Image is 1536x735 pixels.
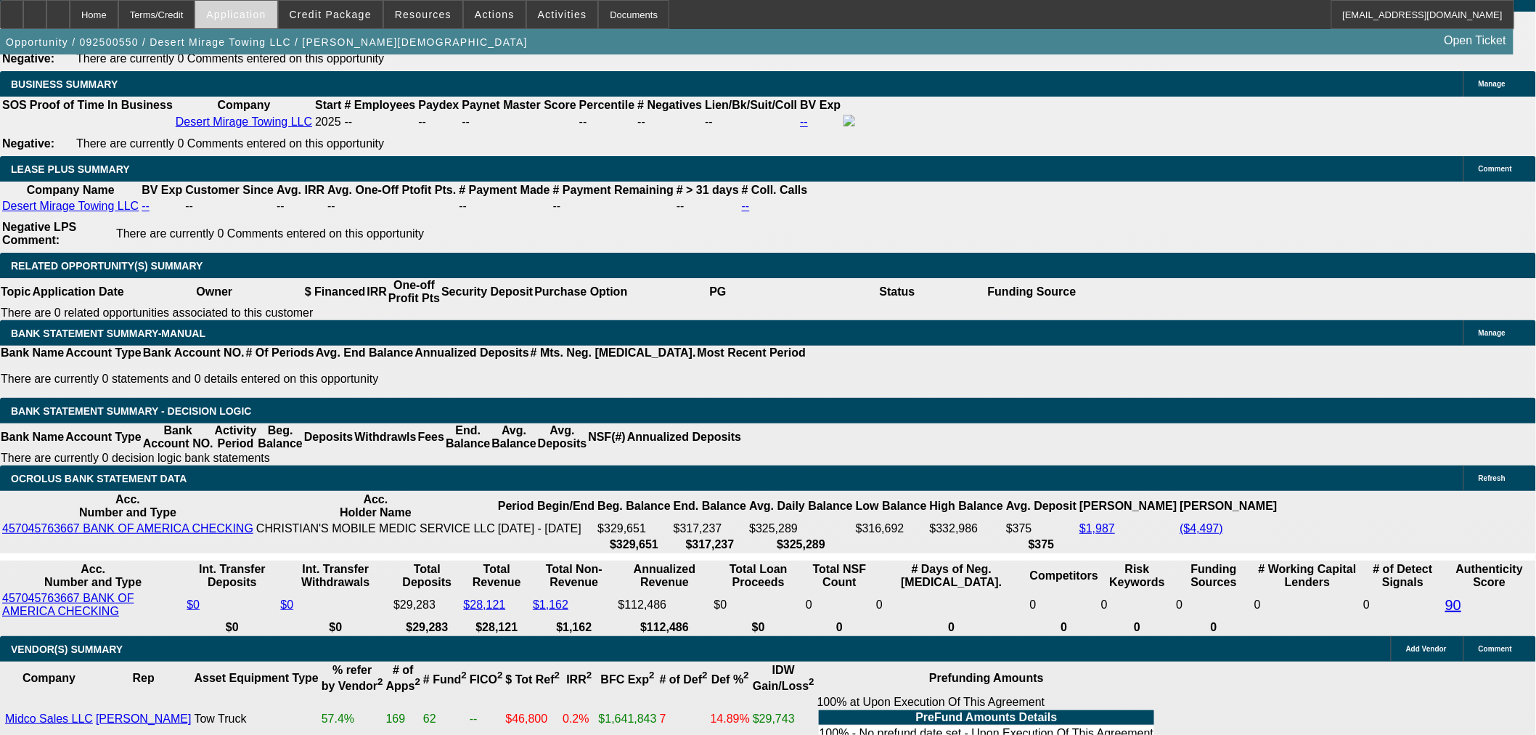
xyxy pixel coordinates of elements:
b: Negative: [2,137,54,150]
b: Rep [133,672,155,684]
a: Desert Mirage Towing LLC [176,115,312,128]
a: [PERSON_NAME] [96,712,192,725]
span: Application [206,9,266,20]
td: -- [417,114,459,130]
b: # Payment Remaining [553,184,674,196]
th: # Mts. Neg. [MEDICAL_DATA]. [530,346,697,360]
td: 0 [1029,591,1099,619]
b: Start [315,99,341,111]
span: RELATED OPPORTUNITY(S) SUMMARY [11,260,203,272]
span: Actions [475,9,515,20]
td: $332,986 [929,521,1004,536]
th: Activity Period [214,423,258,451]
th: Competitors [1029,562,1099,590]
th: $325,289 [748,537,854,552]
th: # Of Periods [245,346,315,360]
b: Company [218,99,271,111]
th: Fees [417,423,445,451]
td: [DATE] - [DATE] [497,521,595,536]
th: Beg. Balance [597,492,671,520]
button: Actions [464,1,526,28]
a: $1,987 [1079,522,1115,535]
p: There are currently 0 statements and 0 details entered on this opportunity [1,373,806,386]
sup: 2 [497,670,502,681]
td: -- [276,199,325,214]
td: 0 [1100,591,1174,619]
span: BUSINESS SUMMARY [11,78,118,90]
b: Prefunding Amounts [929,672,1044,684]
th: 0 [1029,620,1099,635]
th: $29,283 [393,620,461,635]
a: 457045763667 BANK OF AMERICA CHECKING [2,592,134,617]
sup: 2 [649,670,654,681]
td: $325,289 [748,521,854,536]
th: Total Loan Proceeds [714,562,804,590]
td: $316,692 [855,521,928,536]
td: -- [458,199,550,214]
span: Refresh [1479,474,1506,482]
td: -- [676,199,740,214]
a: -- [142,200,150,212]
a: 457045763667 BANK OF AMERICA CHECKING [2,522,253,535]
b: # of Def [660,673,708,686]
b: # > 31 days [677,184,739,196]
span: Credit Package [290,9,372,20]
b: Avg. IRR [277,184,324,196]
b: BFC Exp [601,673,655,686]
b: Company Name [27,184,115,196]
div: $112,486 [618,598,711,612]
th: Owner [125,278,304,306]
td: -- [552,199,674,214]
td: 0 [875,591,1028,619]
a: $28,121 [464,598,506,611]
td: CHRISTIAN'S MOBILE MEDIC SERVICE LLC [256,521,496,536]
th: Total Revenue [463,562,531,590]
th: Application Date [31,278,124,306]
th: Avg. End Balance [315,346,414,360]
th: Bank Account NO. [142,346,245,360]
th: Funding Source [987,278,1077,306]
th: Sum of the Total NSF Count and Total Overdraft Fee Count from Ocrolus [805,562,874,590]
button: Credit Package [279,1,383,28]
a: Midco Sales LLC [5,712,93,725]
a: $1,162 [533,598,568,611]
td: 0 [1175,591,1252,619]
th: $375 [1005,537,1077,552]
span: Resources [395,9,452,20]
th: Annualized Deposits [626,423,742,451]
sup: 2 [415,677,420,688]
b: # of Apps [386,664,420,692]
th: $112,486 [618,620,712,635]
sup: 2 [555,670,560,681]
th: $0 [714,620,804,635]
th: Avg. Deposit [1005,492,1077,520]
img: facebook-icon.png [843,115,855,126]
b: Asset Equipment Type [195,672,319,684]
span: Activities [538,9,587,20]
th: End. Balance [673,492,747,520]
th: Total Non-Revenue [532,562,616,590]
sup: 2 [377,677,383,688]
b: BV Exp [800,99,841,111]
b: Company [23,672,75,684]
th: Avg. Daily Balance [748,492,854,520]
b: BV Exp [142,184,182,196]
th: PG [628,278,807,306]
span: Comment [1479,165,1512,173]
th: Bank Account NO. [142,423,214,451]
th: $1,162 [532,620,616,635]
th: Funding Sources [1175,562,1252,590]
th: [PERSON_NAME] [1079,492,1177,520]
th: IRR [366,278,388,306]
b: Percentile [579,99,634,111]
a: -- [742,200,750,212]
b: # Fund [423,673,467,686]
th: Total Deposits [393,562,461,590]
th: # Days of Neg. [MEDICAL_DATA]. [875,562,1028,590]
b: Paydex [418,99,459,111]
a: Open Ticket [1439,28,1512,53]
button: Application [195,1,277,28]
th: # Working Capital Lenders [1254,562,1361,590]
th: [PERSON_NAME] [1180,492,1278,520]
b: IRR [566,673,592,686]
